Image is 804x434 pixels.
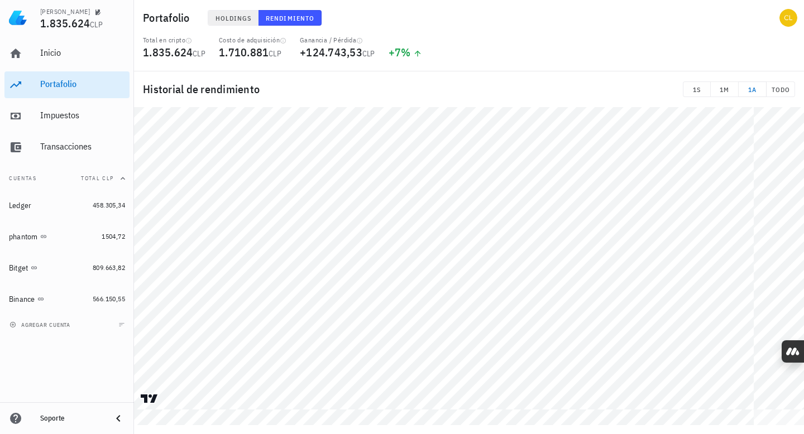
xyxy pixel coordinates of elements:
span: CLP [362,49,375,59]
span: 458.305,34 [93,201,125,209]
span: CLP [269,49,281,59]
div: [PERSON_NAME] [40,7,90,16]
div: Costo de adquisición [219,36,286,45]
div: Ganancia / Pérdida [300,36,375,45]
span: 1.835.624 [40,16,90,31]
button: 1S [683,81,711,97]
span: % [401,45,410,60]
span: 1.710.881 [219,45,269,60]
a: Portafolio [4,71,130,98]
span: agregar cuenta [12,321,70,329]
span: +124.743,53 [300,45,362,60]
a: Ledger 458.305,34 [4,192,130,219]
span: 1S [688,85,706,94]
button: 1A [739,81,767,97]
span: Rendimiento [265,14,314,22]
div: Total en cripto [143,36,205,45]
a: Impuestos [4,103,130,129]
button: Rendimiento [259,10,322,26]
button: CuentasTotal CLP [4,165,130,192]
div: Inicio [40,47,125,58]
a: Charting by TradingView [140,393,159,404]
a: Binance 566.150,55 [4,286,130,312]
button: agregar cuenta [7,319,75,330]
span: 1A [743,85,762,94]
div: avatar [779,9,797,27]
div: Ledger [9,201,32,210]
span: TODO [771,85,790,94]
img: LedgiFi [9,9,27,27]
div: Portafolio [40,79,125,89]
span: 1.835.624 [143,45,193,60]
span: 809.663,82 [93,263,125,272]
div: Soporte [40,414,103,423]
button: Holdings [208,10,259,26]
a: Bitget 809.663,82 [4,254,130,281]
a: Inicio [4,40,130,67]
div: Transacciones [40,141,125,152]
div: +7 [389,47,422,58]
span: 566.150,55 [93,295,125,303]
div: Historial de rendimiento [134,71,804,107]
span: Total CLP [81,175,114,182]
div: Binance [9,295,35,304]
h1: Portafolio [143,9,194,27]
div: phantom [9,232,38,242]
span: Holdings [215,14,252,22]
span: 1M [715,85,734,94]
button: 1M [711,81,739,97]
a: Transacciones [4,134,130,161]
a: phantom 1504,72 [4,223,130,250]
div: Bitget [9,263,28,273]
span: CLP [90,20,103,30]
span: 1504,72 [102,232,125,240]
span: CLP [193,49,205,59]
button: TODO [767,81,795,97]
div: Impuestos [40,110,125,120]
